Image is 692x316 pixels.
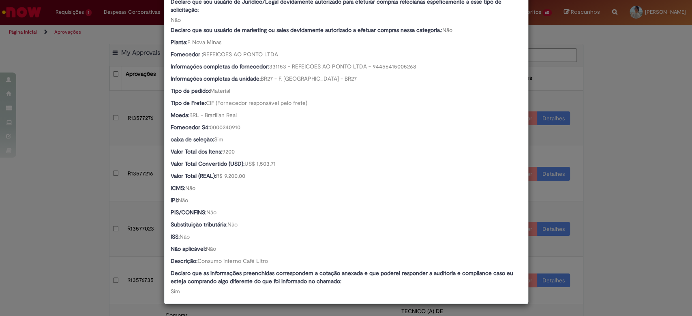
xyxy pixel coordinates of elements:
[206,245,216,252] span: Não
[210,87,230,94] span: Material
[261,75,357,82] span: BR27 - F. [GEOGRAPHIC_DATA] - BR27
[180,233,190,240] span: Não
[214,136,223,143] span: Sim
[197,257,268,265] span: Consumo interno Café Litro
[189,111,237,119] span: BRL - Brazilian Real
[216,172,245,179] span: R$ 9.200,00
[171,209,206,216] b: PIS/CONFINS:
[171,16,181,23] span: Não
[171,221,227,228] b: Substituição tributária:
[171,111,189,119] b: Moeda:
[185,184,195,192] span: Não
[171,257,197,265] b: Descrição:
[171,124,210,131] b: Fornecedor S4:
[171,269,513,285] b: Declaro que as informações preenchidas correspondem a cotação anexada e que poderei responder a a...
[244,160,276,167] span: US$ 1,503.71
[206,209,216,216] span: Não
[187,38,221,46] span: F. Nova Minas
[171,38,187,46] b: Planta:
[171,99,206,107] b: Tipo de Frete:
[203,51,278,58] span: REFEICOES AO PONTO LTDA
[171,196,178,204] b: IPI:
[442,26,452,34] span: Não
[171,63,269,70] b: Informações completas do fornecedor:
[171,136,214,143] b: caixa de seleção:
[210,124,240,131] span: 0000240910
[222,148,235,155] span: 9200
[171,26,442,34] b: Declaro que sou usuário de marketing ou sales devidamente autorizado a efetuar compras nessa cate...
[171,160,244,167] b: Valor Total Convertido (USD):
[171,288,180,295] span: Sim
[206,99,307,107] span: CIF (Fornecedor responsável pelo frete)
[171,172,216,179] b: Valor Total (REAL):
[171,148,222,155] b: Valor Total dos Itens:
[171,51,203,58] b: Fornecedor :
[171,245,206,252] b: Não aplicável:
[227,221,238,228] span: Não
[171,75,261,82] b: Informações completas da unidade:
[269,63,416,70] span: 331153 - REFEICOES AO PONTO LTDA - 94456415005268
[171,233,180,240] b: ISS:
[171,184,185,192] b: ICMS:
[171,87,210,94] b: Tipo de pedido:
[178,196,188,204] span: Não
